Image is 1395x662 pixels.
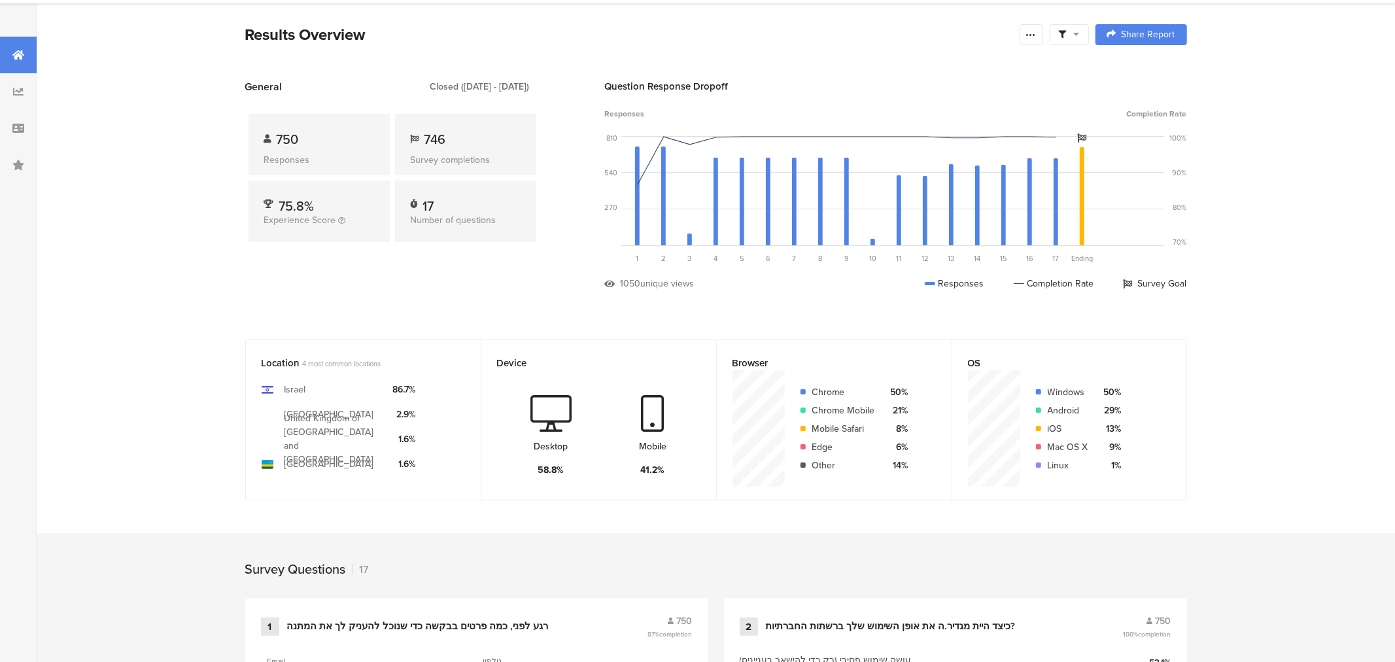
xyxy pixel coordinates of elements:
[897,253,902,264] span: 11
[886,422,908,436] div: 8%
[886,404,908,417] div: 21%
[819,253,823,264] span: 8
[1122,30,1175,39] span: Share Report
[1048,440,1088,454] div: Mac OS X
[245,559,346,579] div: Survey Questions
[1099,440,1122,454] div: 9%
[688,253,692,264] span: 3
[740,618,758,636] div: 2
[921,253,929,264] span: 12
[925,277,984,290] div: Responses
[392,432,415,446] div: 1.6%
[605,167,618,178] div: 540
[284,411,382,466] div: United Kingdom of [GEOGRAPHIC_DATA] and [GEOGRAPHIC_DATA]
[1170,133,1187,143] div: 100%
[1048,459,1088,472] div: Linux
[392,457,415,471] div: 1.6%
[1127,108,1187,120] span: Completion Rate
[1048,422,1088,436] div: iOS
[766,253,770,264] span: 6
[1026,253,1033,264] span: 16
[648,629,693,639] span: 87%
[812,385,875,399] div: Chrome
[886,440,908,454] div: 6%
[605,202,618,213] div: 270
[1099,459,1122,472] div: 1%
[1014,277,1094,290] div: Completion Rate
[1053,253,1059,264] span: 17
[886,385,908,399] div: 50%
[605,79,1187,94] div: Question Response Dropoff
[303,358,381,369] span: 4 most common locations
[607,133,618,143] div: 810
[1048,385,1088,399] div: Windows
[424,130,446,149] span: 746
[1099,385,1122,399] div: 50%
[1099,422,1122,436] div: 13%
[1124,277,1187,290] div: Survey Goal
[661,253,666,264] span: 2
[1173,167,1187,178] div: 90%
[1078,133,1087,143] i: Survey Goal
[264,153,374,167] div: Responses
[886,459,908,472] div: 14%
[1173,237,1187,247] div: 70%
[641,463,665,477] div: 41.2%
[284,383,305,396] div: Israel
[1099,404,1122,417] div: 29%
[261,618,279,636] div: 1
[411,213,496,227] span: Number of questions
[869,253,876,264] span: 10
[812,440,875,454] div: Edge
[812,404,875,417] div: Chrome Mobile
[538,463,564,477] div: 58.8%
[245,79,283,94] span: General
[812,459,875,472] div: Other
[740,253,744,264] span: 5
[974,253,981,264] span: 14
[812,422,875,436] div: Mobile Safari
[968,356,1149,370] div: OS
[793,253,797,264] span: 7
[639,440,666,453] div: Mobile
[245,23,1013,46] div: Results Overview
[287,620,549,633] div: רגע לפני, כמה פרטים בבקשה כדי שנוכל להעניק לך את המתנה
[677,614,693,628] span: 750
[1173,202,1187,213] div: 80%
[844,253,849,264] span: 9
[279,196,315,216] span: 75.8%
[534,440,568,453] div: Desktop
[1124,629,1171,639] span: 100%
[1156,614,1171,628] span: 750
[392,383,415,396] div: 86.7%
[284,408,373,421] div: [GEOGRAPHIC_DATA]
[766,620,1016,633] div: כיצד היית מגדיר.ה את אופן השימוש שלך ברשתות החברתיות?
[714,253,718,264] span: 4
[353,562,369,577] div: 17
[641,277,695,290] div: unique views
[1069,253,1095,264] div: Ending
[1000,253,1007,264] span: 15
[621,277,641,290] div: 1050
[732,356,914,370] div: Browser
[497,356,679,370] div: Device
[1048,404,1088,417] div: Android
[430,80,530,94] div: Closed ([DATE] - [DATE])
[423,196,434,209] div: 17
[660,629,693,639] span: completion
[284,457,373,471] div: [GEOGRAPHIC_DATA]
[262,356,443,370] div: Location
[277,130,299,149] span: 750
[392,408,415,421] div: 2.9%
[636,253,639,264] span: 1
[264,213,336,227] span: Experience Score
[948,253,955,264] span: 13
[411,153,521,167] div: Survey completions
[605,108,645,120] span: Responses
[1139,629,1171,639] span: completion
